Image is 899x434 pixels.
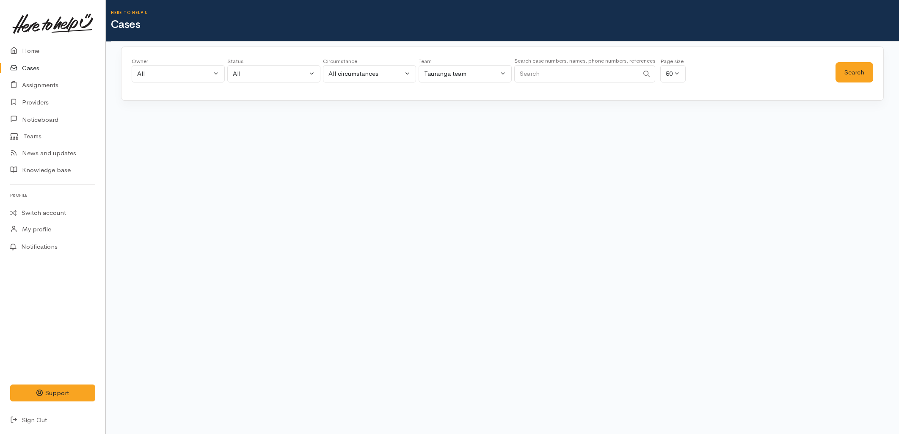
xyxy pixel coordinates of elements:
div: All circumstances [328,69,403,79]
button: All circumstances [323,65,416,82]
div: Status [227,57,320,66]
h6: Here to help u [111,10,899,15]
button: Support [10,385,95,402]
button: 50 [660,65,686,82]
div: All [233,69,307,79]
div: 50 [666,69,673,79]
h1: Cases [111,19,899,31]
small: Search case numbers, names, phone numbers, references [514,57,655,64]
div: Page size [660,57,686,66]
button: All [227,65,320,82]
h6: Profile [10,190,95,201]
input: Search [514,65,639,82]
div: All [137,69,212,79]
div: Team [419,57,512,66]
button: Search [836,62,873,83]
button: All [132,65,225,82]
div: Owner [132,57,225,66]
div: Tauranga team [424,69,499,79]
div: Circumstance [323,57,416,66]
button: Tauranga team [419,65,512,82]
